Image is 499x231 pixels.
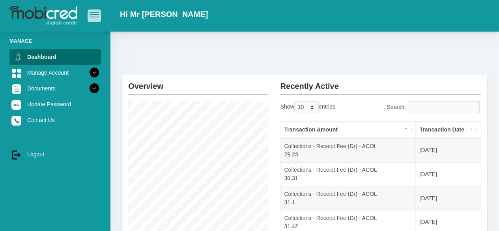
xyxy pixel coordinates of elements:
[9,97,101,112] a: Update Password
[120,9,208,19] h2: Hi Mr [PERSON_NAME]
[416,186,481,210] td: [DATE]
[9,65,101,80] a: Manage Account
[387,101,481,113] label: Search:
[9,147,101,162] a: Logout
[409,101,480,113] input: Search:
[416,138,481,162] td: [DATE]
[294,101,319,113] select: Showentries
[280,138,416,162] td: Collections - Receipt Fee (Dr) - ACOL 29.23
[416,122,481,138] th: Transaction Date: activate to sort column ascending
[9,49,101,64] a: Dashboard
[128,75,268,91] h2: Overview
[280,122,416,138] th: Transaction Amount: activate to sort column descending
[416,162,481,186] td: [DATE]
[9,81,101,96] a: Documents
[280,162,416,186] td: Collections - Receipt Fee (Dr) - ACOL 30.31
[280,101,335,113] label: Show entries
[9,37,101,45] li: Manage
[9,113,101,128] a: Contact Us
[280,186,416,210] td: Collections - Receipt Fee (Dr) - ACOL 31.1
[9,6,77,26] img: logo-mobicred.svg
[280,75,481,91] h2: Recently Active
